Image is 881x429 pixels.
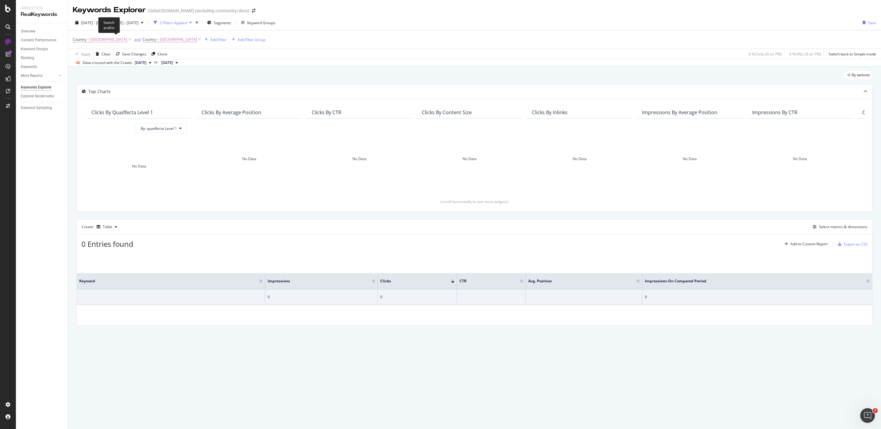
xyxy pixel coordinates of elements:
div: Ranking [21,55,34,61]
button: Clear [93,49,111,59]
button: Table [94,222,120,232]
button: Select metrics & dimensions [810,223,867,231]
div: Global [DOMAIN_NAME] (excluding community/docs) [148,8,249,14]
div: Keyword Groups [21,46,48,52]
span: By: quadfecta Level 1 [141,126,177,131]
div: RealKeywords [21,11,63,18]
div: 0 [268,294,375,300]
div: Keyword Groups [247,20,275,25]
div: Impressions By Average Position [642,109,717,115]
div: No Data [242,156,256,161]
div: Add Filter Group [238,37,266,42]
div: Analytics [21,5,63,11]
div: Save [868,20,876,25]
a: Overview [21,28,63,35]
div: Keyword Sampling [21,105,52,111]
div: legacy label [845,71,872,79]
div: (scroll horizontally to see more widgets) [84,199,865,204]
span: [GEOGRAPHIC_DATA] [90,35,127,44]
div: Add Filter [210,37,227,42]
button: and [132,36,143,42]
div: Keywords [21,64,37,70]
span: = [87,37,89,42]
a: Content Performance [21,37,63,43]
div: Impressions By CTR [752,109,797,115]
button: [DATE] [159,59,180,66]
div: Save Changes [122,51,146,57]
a: Keyword Sampling [21,105,63,111]
div: Overview [21,28,35,35]
div: Apply [81,51,91,57]
div: No Data [463,156,477,161]
span: = [157,37,159,42]
button: Save Changes [113,49,146,59]
div: No Data [793,156,807,161]
div: No Data [573,156,587,161]
button: [DATE] - [DATE]vs[DATE] - [DATE] [73,18,146,28]
div: Keywords Explorer [21,84,51,91]
div: Content Performance [21,37,56,43]
button: By: quadfecta Level 1 [136,123,187,133]
div: Clear [102,51,111,57]
button: Add to Custom Report [782,239,828,249]
span: Impressions [268,278,363,284]
div: Create [82,222,120,232]
button: Apply [73,49,91,59]
div: Clone [158,51,167,57]
button: Clone [149,49,167,59]
span: Impressions On Compared Period [645,278,857,284]
div: and/or [103,25,115,30]
div: 0 % Clicks ( 0 on 7M ) [749,51,782,57]
div: Keywords Explorer [73,5,146,15]
div: No Data [352,156,366,161]
div: Add to Custom Report [790,242,828,246]
div: 0 % URLs ( 0 on 1M ) [789,51,821,57]
button: 2 Filters Applied [151,18,194,28]
button: Add Filter [202,36,227,43]
span: 2025 Oct. 14th [135,60,147,66]
div: Table [103,225,112,229]
span: [GEOGRAPHIC_DATA] [160,35,197,44]
span: Avg. Position [528,278,627,284]
div: 0 [380,294,454,300]
div: Clicks By Content Size [422,109,472,115]
button: [DATE] [132,59,154,66]
div: Data crossed with the Crawls [83,60,132,66]
div: Select metrics & dimensions [819,224,867,229]
div: Export as CSV [844,242,868,247]
div: Switch back to Simple mode [829,51,876,57]
div: 2 Filters Applied [160,20,187,25]
span: Country [73,37,86,42]
span: CTR [459,278,511,284]
button: Export as CSV [835,239,868,249]
span: 0 Entries found [81,239,133,249]
button: Switch back to Simple mode [826,49,876,59]
span: Segments [214,20,231,25]
span: By website [852,73,870,77]
a: Ranking [21,55,63,61]
span: [DATE] - [DATE] [81,20,108,25]
button: Keyword Groups [239,18,278,28]
button: Save [860,18,876,28]
div: More Reports [21,73,43,79]
div: and [134,37,141,42]
a: Keywords [21,64,63,70]
div: Clicks By quadfecta Level 1 [91,109,153,115]
button: Add Filter Group [229,36,266,43]
span: 2 [873,408,878,413]
span: vs [154,59,159,65]
div: Explorer Bookmarks [21,93,54,100]
div: No Data [132,164,146,169]
div: arrow-right-arrow-left [252,9,255,13]
div: Top Charts [88,88,111,95]
div: 0 [645,294,870,300]
div: Clicks By CTR [312,109,341,115]
span: 2025 Oct. 3rd [161,60,173,66]
span: Keyword [79,278,250,284]
a: More Reports [21,73,57,79]
span: Country [143,37,156,42]
div: Switch [103,20,115,30]
a: Explorer Bookmarks [21,93,63,100]
div: Clicks By Average Position [202,109,261,115]
div: times [194,20,199,26]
